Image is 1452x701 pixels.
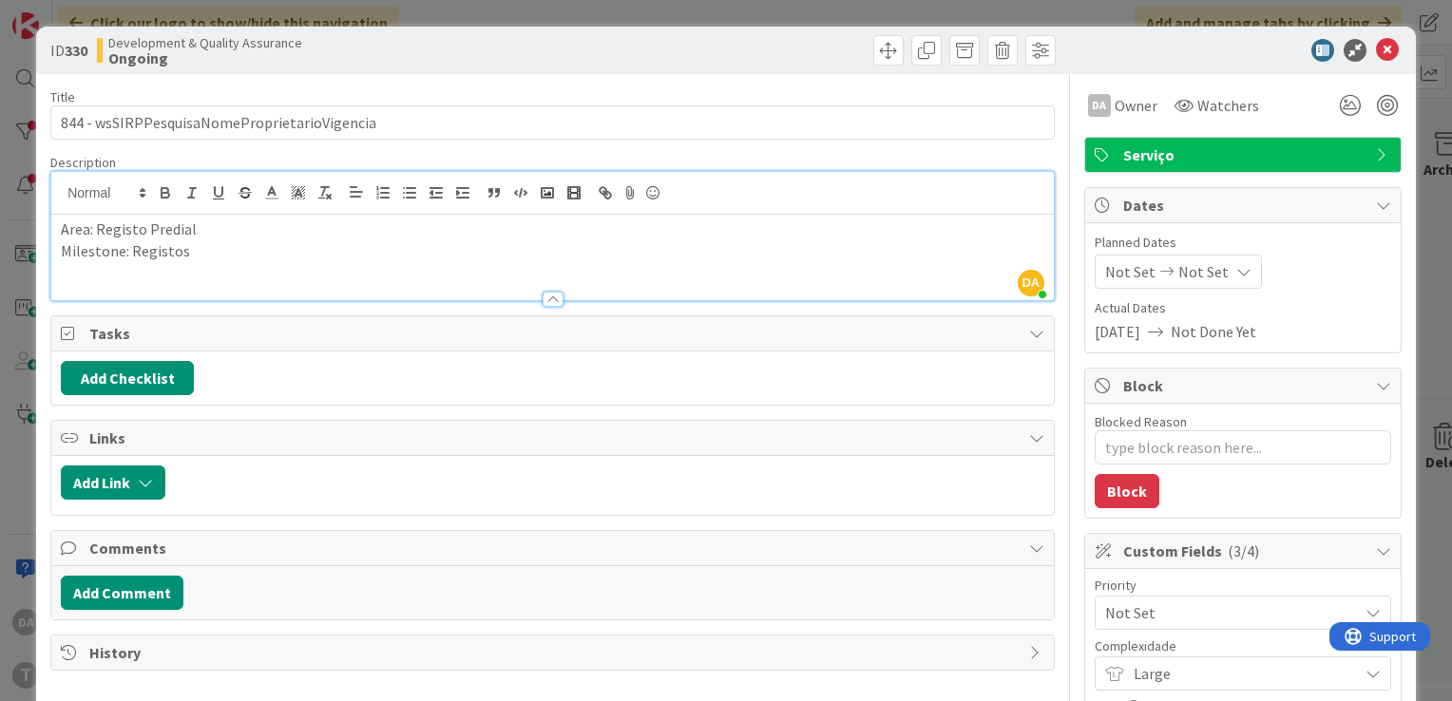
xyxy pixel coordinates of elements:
[61,218,1044,240] p: Area: Registo Predial
[1115,94,1157,117] span: Owner
[1095,413,1187,430] label: Blocked Reason
[1095,320,1140,343] span: [DATE]
[1178,260,1229,283] span: Not Set
[61,361,194,395] button: Add Checklist
[40,3,86,26] span: Support
[1088,94,1111,117] div: DA
[1095,233,1391,253] span: Planned Dates
[1123,374,1366,397] span: Block
[50,39,87,62] span: ID
[1228,541,1259,560] span: ( 3/4 )
[1197,94,1259,117] span: Watchers
[1105,260,1156,283] span: Not Set
[1018,270,1044,296] span: DA
[1105,599,1348,626] span: Not Set
[108,35,302,50] span: Development & Quality Assurance
[1171,320,1256,343] span: Not Done Yet
[1123,540,1366,562] span: Custom Fields
[65,41,87,60] b: 330
[50,105,1055,140] input: type card name here...
[89,322,1020,345] span: Tasks
[108,50,302,66] b: Ongoing
[1123,143,1366,166] span: Serviço
[61,576,183,610] button: Add Comment
[89,426,1020,449] span: Links
[1095,298,1391,318] span: Actual Dates
[50,88,75,105] label: Title
[1095,474,1159,508] button: Block
[61,240,1044,262] p: Milestone: Registos
[50,154,116,171] span: Description
[1095,639,1391,653] div: Complexidade
[1123,194,1366,217] span: Dates
[1095,578,1391,592] div: Priority
[61,465,165,500] button: Add Link
[1134,660,1348,687] span: Large
[89,641,1020,664] span: History
[89,537,1020,559] span: Comments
